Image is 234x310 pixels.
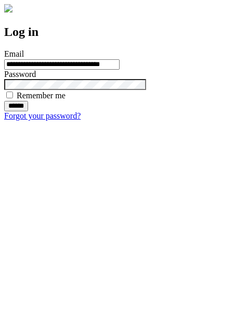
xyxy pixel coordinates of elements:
[4,25,230,39] h2: Log in
[4,111,81,120] a: Forgot your password?
[4,49,24,58] label: Email
[4,4,12,12] img: logo-4e3dc11c47720685a147b03b5a06dd966a58ff35d612b21f08c02c0306f2b779.png
[17,91,66,100] label: Remember me
[4,70,36,79] label: Password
